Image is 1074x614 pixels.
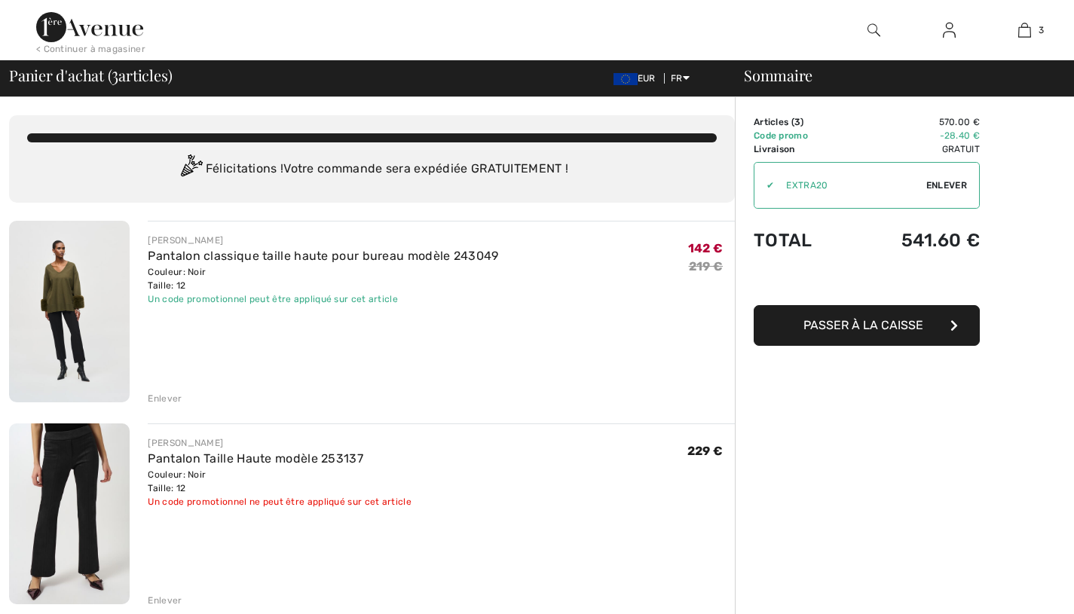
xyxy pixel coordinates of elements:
[850,129,980,142] td: -28.40 €
[613,73,638,85] img: Euro
[9,221,130,402] img: Pantalon classique taille haute pour bureau modèle 243049
[613,73,662,84] span: EUR
[987,21,1061,39] a: 3
[36,42,145,56] div: < Continuer à magasiner
[943,21,956,39] img: Mes infos
[9,68,172,83] span: Panier d'achat ( articles)
[931,21,968,40] a: Se connecter
[754,215,850,266] td: Total
[9,423,130,604] img: Pantalon Taille Haute modèle 253137
[148,265,498,292] div: Couleur: Noir Taille: 12
[148,468,411,495] div: Couleur: Noir Taille: 12
[148,392,182,405] div: Enlever
[1018,21,1031,39] img: Mon panier
[754,129,850,142] td: Code promo
[1039,23,1044,37] span: 3
[176,154,206,185] img: Congratulation2.svg
[687,444,724,458] span: 229 €
[754,142,850,156] td: Livraison
[148,234,498,247] div: [PERSON_NAME]
[112,64,118,84] span: 3
[850,215,980,266] td: 541.60 €
[803,318,923,332] span: Passer à la caisse
[867,21,880,39] img: recherche
[754,266,980,300] iframe: PayPal
[754,305,980,346] button: Passer à la caisse
[926,179,967,192] span: Enlever
[148,436,411,450] div: [PERSON_NAME]
[148,292,498,306] div: Un code promotionnel peut être appliqué sur cet article
[850,115,980,129] td: 570.00 €
[774,163,926,208] input: Code promo
[148,495,411,509] div: Un code promotionnel ne peut être appliqué sur cet article
[754,179,774,192] div: ✔
[689,259,724,273] s: 219 €
[726,68,1065,83] div: Sommaire
[794,117,800,127] span: 3
[148,451,363,466] a: Pantalon Taille Haute modèle 253137
[148,249,498,263] a: Pantalon classique taille haute pour bureau modèle 243049
[671,73,690,84] span: FR
[36,12,143,42] img: 1ère Avenue
[754,115,850,129] td: Articles ( )
[27,154,717,185] div: Félicitations ! Votre commande sera expédiée GRATUITEMENT !
[148,594,182,607] div: Enlever
[688,241,724,255] span: 142 €
[850,142,980,156] td: Gratuit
